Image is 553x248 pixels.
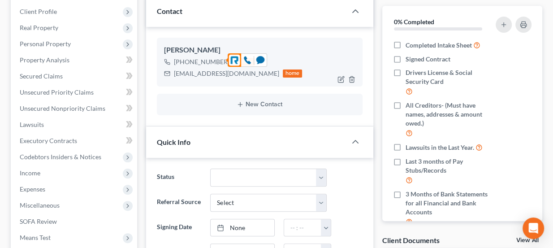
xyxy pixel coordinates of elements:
[523,218,544,239] div: Open Intercom Messenger
[228,53,241,67] img: wELFYSekCcT7AAAAABJRU5ErkJggg==
[20,56,69,64] span: Property Analysis
[254,54,267,66] div: SMS with RingCentral
[20,104,105,112] span: Unsecured Nonpriority Claims
[20,137,77,144] span: Executory Contracts
[382,235,440,245] div: Client Documents
[20,8,57,15] span: Client Profile
[406,143,474,152] span: Lawsuits in the Last Year.
[284,219,322,236] input: -- : --
[20,201,60,209] span: Miscellaneous
[406,101,495,128] span: All Creditors- (Must have names, addresses & amount owed.)
[152,194,206,212] label: Referral Source
[406,68,495,86] span: Drivers License & Social Security Card
[394,18,434,26] strong: 0% Completed
[13,100,137,117] a: Unsecured Nonpriority Claims
[406,55,450,64] span: Signed Contract
[516,237,539,244] a: View All
[13,84,137,100] a: Unsecured Priority Claims
[20,153,101,161] span: Codebtors Insiders & Notices
[152,219,206,237] label: Signing Date
[164,45,356,56] div: [PERSON_NAME]
[13,52,137,68] a: Property Analysis
[283,70,302,78] div: home
[20,24,58,31] span: Real Property
[20,218,57,225] span: SOFA Review
[241,54,254,66] div: Call with RingCentral
[20,121,44,128] span: Lawsuits
[174,69,279,78] div: [EMAIL_ADDRESS][DOMAIN_NAME]
[20,234,51,241] span: Means Test
[20,72,63,80] span: Secured Claims
[157,138,190,146] span: Quick Info
[406,157,495,175] span: Last 3 months of Pay Stubs/Records
[20,185,45,193] span: Expenses
[406,41,472,50] span: Completed Intake Sheet
[13,68,137,84] a: Secured Claims
[174,57,229,66] div: [PHONE_NUMBER]
[157,7,182,15] span: Contact
[20,88,94,96] span: Unsecured Priority Claims
[13,117,137,133] a: Lawsuits
[152,169,206,187] label: Status
[164,101,356,108] button: New Contact
[13,213,137,230] a: SOFA Review
[13,133,137,149] a: Executory Contracts
[20,169,40,177] span: Income
[20,40,71,48] span: Personal Property
[406,190,495,217] span: 3 Months of Bank Statements for all Financial and Bank Accounts
[211,219,274,236] a: None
